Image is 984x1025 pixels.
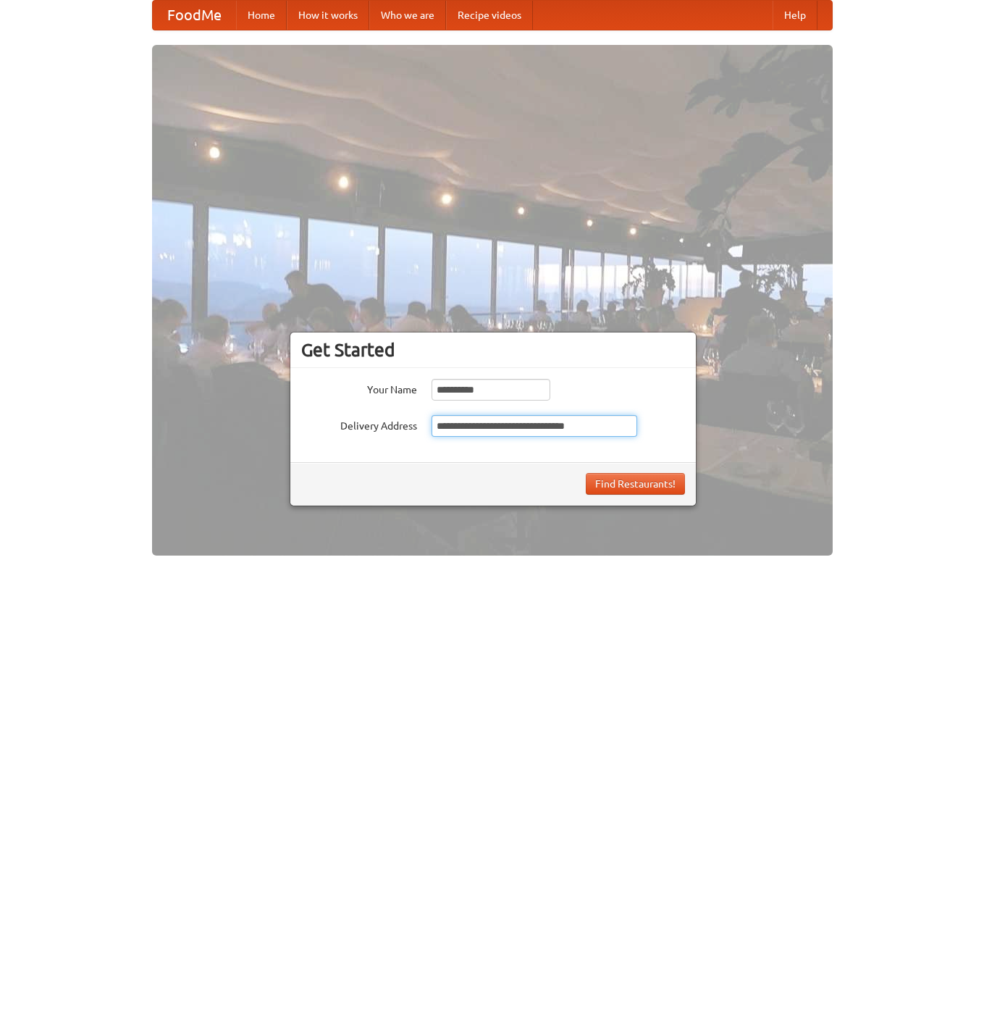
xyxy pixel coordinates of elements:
a: Home [236,1,287,30]
a: Recipe videos [446,1,533,30]
a: How it works [287,1,369,30]
a: Who we are [369,1,446,30]
a: FoodMe [153,1,236,30]
label: Your Name [301,379,417,397]
button: Find Restaurants! [586,473,685,495]
label: Delivery Address [301,415,417,433]
a: Help [773,1,817,30]
h3: Get Started [301,339,685,361]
